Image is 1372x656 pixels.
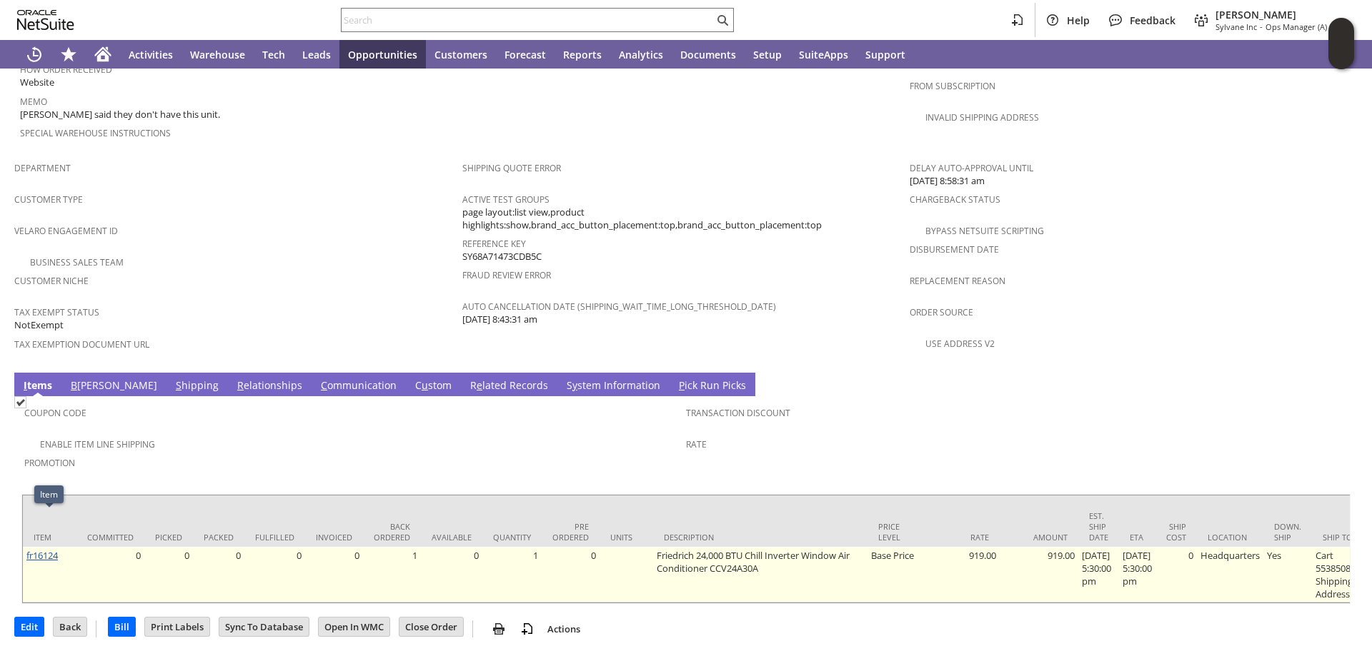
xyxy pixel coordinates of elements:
[71,378,77,392] span: B
[910,243,999,256] a: Disbursement Date
[482,547,542,602] td: 1
[145,617,209,636] input: Print Labels
[555,40,610,69] a: Reports
[17,40,51,69] a: Recent Records
[14,306,99,318] a: Tax Exempt Status
[109,617,135,636] input: Bill
[34,532,66,543] div: Item
[176,378,182,392] span: S
[422,378,428,392] span: u
[610,532,642,543] div: Units
[374,521,410,543] div: Back Ordered
[496,40,555,69] a: Forecast
[519,620,536,637] img: add-record.svg
[572,378,577,392] span: y
[30,256,124,268] a: Business Sales Team
[878,521,910,543] div: Price Level
[172,378,222,394] a: Shipping
[204,532,234,543] div: Packed
[20,127,171,139] a: Special Warehouse Instructions
[321,378,327,392] span: C
[1312,547,1366,602] td: Cart 5538508: Shipping Address
[14,275,89,287] a: Customer Niche
[1274,521,1301,543] div: Down. Ship
[14,193,83,206] a: Customer Type
[679,378,685,392] span: P
[262,48,285,61] span: Tech
[1266,21,1346,32] span: Ops Manager (A) (F2L)
[319,617,389,636] input: Open In WMC
[680,48,736,61] span: Documents
[67,378,161,394] a: B[PERSON_NAME]
[490,620,507,637] img: print.svg
[305,547,363,602] td: 0
[1130,14,1175,27] span: Feedback
[193,547,244,602] td: 0
[686,407,790,419] a: Transaction Discount
[1067,14,1090,27] span: Help
[60,46,77,63] svg: Shortcuts
[462,193,550,206] a: Active Test Groups
[421,547,482,602] td: 0
[342,11,714,29] input: Search
[1263,547,1312,602] td: Yes
[542,547,600,602] td: 0
[432,532,472,543] div: Available
[865,48,905,61] span: Support
[925,111,1039,123] a: Invalid Shipping Address
[653,547,868,602] td: Friedrich 24,000 BTU Chill Inverter Window Air Conditioner CCV24A30A
[14,338,149,350] a: Tax Exemption Document URL
[1260,21,1263,32] span: -
[493,532,531,543] div: Quantity
[339,40,426,69] a: Opportunities
[234,378,306,394] a: Relationships
[932,532,989,543] div: Rate
[254,40,294,69] a: Tech
[619,48,663,61] span: Analytics
[462,162,561,174] a: Shipping Quote Error
[563,48,602,61] span: Reports
[610,40,672,69] a: Analytics
[1328,44,1354,70] span: Oracle Guided Learning Widget. To move around, please hold and drag
[799,48,848,61] span: SuiteApps
[542,622,586,635] a: Actions
[40,438,155,450] a: Enable Item Line Shipping
[1216,21,1257,32] span: Sylvane Inc
[664,532,857,543] div: Description
[1216,8,1346,21] span: [PERSON_NAME]
[14,318,64,332] span: NotExempt
[868,547,921,602] td: Base Price
[504,48,546,61] span: Forecast
[20,108,220,121] span: [PERSON_NAME] said they don't have this unit.
[14,162,71,174] a: Department
[86,40,120,69] a: Home
[745,40,790,69] a: Setup
[1130,532,1145,543] div: ETA
[1089,510,1108,543] div: Est. Ship Date
[26,549,58,562] a: fr16124
[348,48,417,61] span: Opportunities
[24,407,86,419] a: Coupon Code
[1010,532,1068,543] div: Amount
[51,40,86,69] div: Shortcuts
[672,40,745,69] a: Documents
[921,547,1000,602] td: 919.00
[910,306,973,318] a: Order Source
[857,40,914,69] a: Support
[20,96,47,108] a: Memo
[434,48,487,61] span: Customers
[1078,547,1119,602] td: [DATE] 5:30:00 pm
[462,301,776,313] a: Auto Cancellation Date (shipping_wait_time_long_threshold_date)
[120,40,182,69] a: Activities
[477,378,482,392] span: e
[87,532,134,543] div: Committed
[24,457,75,469] a: Promotion
[76,547,144,602] td: 0
[462,250,542,263] span: SY68A71473CDB5C
[316,532,352,543] div: Invoiced
[910,80,995,92] a: From Subscription
[1119,547,1155,602] td: [DATE] 5:30:00 pm
[190,48,245,61] span: Warehouse
[1332,375,1349,393] a: Unrolled view on
[24,378,27,392] span: I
